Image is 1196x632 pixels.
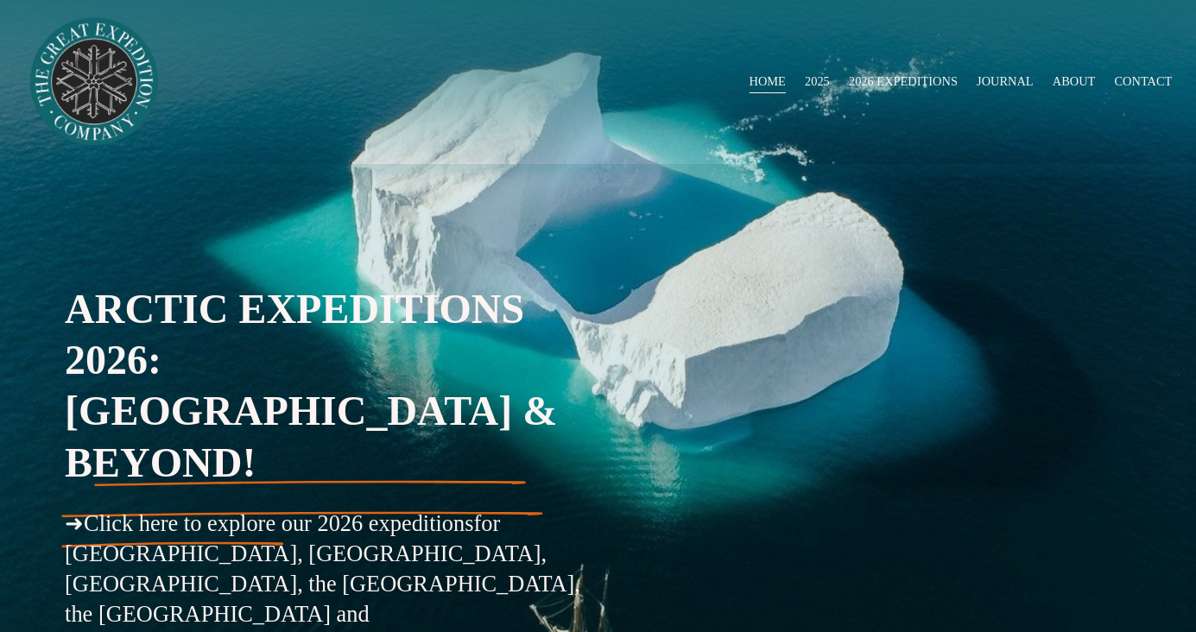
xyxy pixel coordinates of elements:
[849,71,958,93] span: 2026 EXPEDITIONS
[805,69,830,94] a: folder dropdown
[977,69,1034,94] a: JOURNAL
[65,510,84,536] span: ➜
[750,69,786,94] a: HOME
[1115,69,1173,94] a: CONTACT
[805,71,830,93] span: 2025
[24,12,164,152] img: Arctic Expeditions
[1053,69,1096,94] a: ABOUT
[849,69,958,94] a: folder dropdown
[65,286,567,484] strong: ARCTIC EXPEDITIONS 2026: [GEOGRAPHIC_DATA] & BEYOND!
[84,510,473,536] a: Click here to explore our 2026 expeditions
